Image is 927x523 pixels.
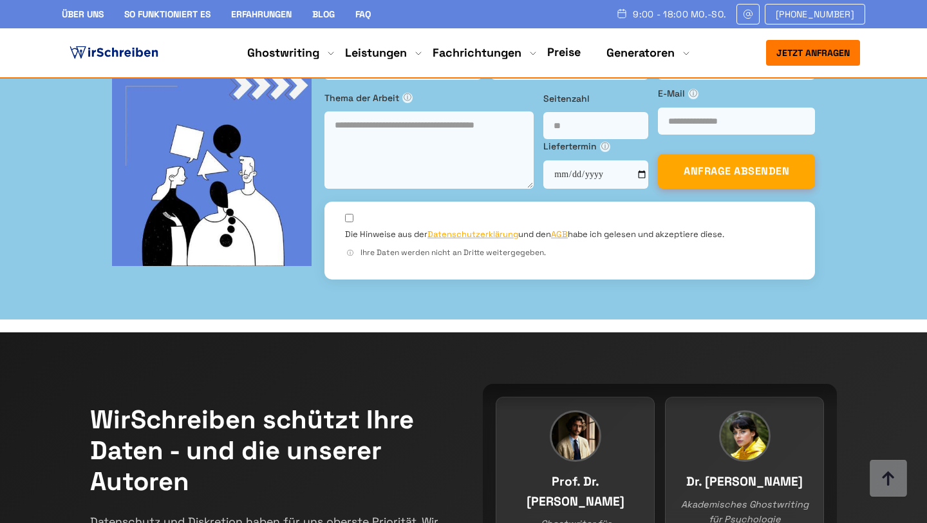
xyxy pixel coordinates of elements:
a: [PHONE_NUMBER] [765,4,865,24]
span: ⓘ [600,142,610,152]
a: Blog [312,8,335,20]
span: ⓘ [688,89,698,99]
a: Preise [547,44,581,59]
label: E-Mail [658,86,815,100]
a: Ghostwriting [247,45,319,61]
span: 9:00 - 18:00 Mo.-So. [633,9,726,19]
a: FAQ [355,8,371,20]
img: Email [742,9,754,19]
a: Erfahrungen [231,8,292,20]
img: button top [869,460,908,499]
span: ⓘ [345,248,355,258]
label: Thema der Arbeit [324,91,534,105]
a: Leistungen [345,45,407,61]
div: Ihre Daten werden nicht an Dritte weitergegeben. [345,247,794,259]
label: Die Hinweise aus der und den habe ich gelesen und akzeptiere diese. [345,229,724,240]
button: ANFRAGE ABSENDEN [658,154,815,189]
button: Jetzt anfragen [766,40,860,66]
span: ⓘ [402,93,413,103]
h2: WirSchreiben schützt Ihre Daten - und die unserer Autoren [90,404,444,497]
a: Generatoren [606,45,675,61]
img: Schedule [616,8,628,19]
span: [PHONE_NUMBER] [776,9,854,19]
a: Datenschutzerklärung [427,229,518,240]
a: Über uns [62,8,104,20]
h3: Prof. Dr. [PERSON_NAME] [509,472,641,511]
a: Fachrichtungen [433,45,521,61]
img: bg [112,66,312,266]
label: Seitenzahl [543,91,648,106]
label: Liefertermin [543,139,648,153]
h3: Dr. [PERSON_NAME] [679,472,810,492]
a: So funktioniert es [124,8,211,20]
img: logo ghostwriter-österreich [67,43,161,62]
a: AGB [551,229,568,240]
